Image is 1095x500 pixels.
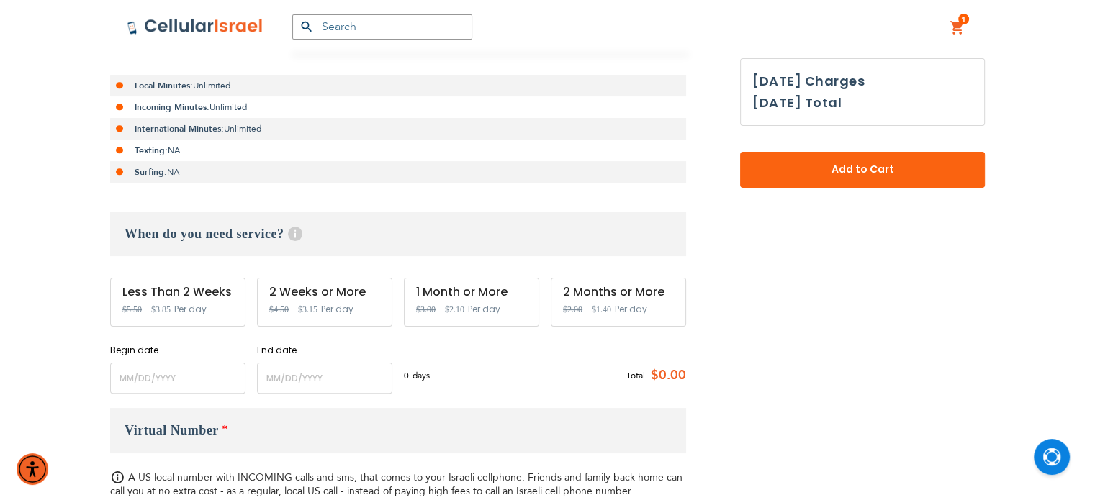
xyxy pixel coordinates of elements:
[269,304,289,314] span: $4.50
[752,71,973,92] h3: [DATE] Charges
[288,227,302,241] span: Help
[135,123,224,135] strong: International Minutes:
[445,304,464,314] span: $2.10
[110,118,686,140] li: Unlimited
[257,363,392,394] input: MM/DD/YYYY
[110,140,686,161] li: NA
[135,145,168,156] strong: Texting:
[135,166,167,178] strong: Surfing:
[122,304,142,314] span: $5.50
[174,303,207,316] span: Per day
[592,304,611,314] span: $1.40
[110,96,686,118] li: Unlimited
[110,161,686,183] li: NA
[740,152,985,188] button: Add to Cart
[127,18,263,35] img: Cellular Israel Logo
[125,423,219,437] span: Virtual Number
[17,453,48,485] div: Accessibility Menu
[563,304,582,314] span: $2.00
[468,303,500,316] span: Per day
[298,304,317,314] span: $3.15
[413,369,430,382] span: days
[615,303,647,316] span: Per day
[416,286,527,299] div: 1 Month or More
[135,80,193,91] strong: Local Minutes:
[122,286,233,299] div: Less Than 2 Weeks
[950,19,965,37] a: 1
[752,92,842,114] h3: [DATE] Total
[321,303,353,316] span: Per day
[135,101,209,113] strong: Incoming Minutes:
[110,344,245,357] label: Begin date
[110,471,682,498] span: A US local number with INCOMING calls and sms, that comes to your Israeli cellphone. Friends and ...
[563,286,674,299] div: 2 Months or More
[626,369,645,382] span: Total
[110,212,686,256] h3: When do you need service?
[404,369,413,382] span: 0
[788,162,937,177] span: Add to Cart
[257,344,392,357] label: End date
[645,365,686,386] span: $0.00
[269,286,380,299] div: 2 Weeks or More
[151,304,171,314] span: $3.85
[416,304,436,314] span: $3.00
[110,75,686,96] li: Unlimited
[110,363,245,394] input: MM/DD/YYYY
[961,14,966,25] span: 1
[292,14,472,40] input: Search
